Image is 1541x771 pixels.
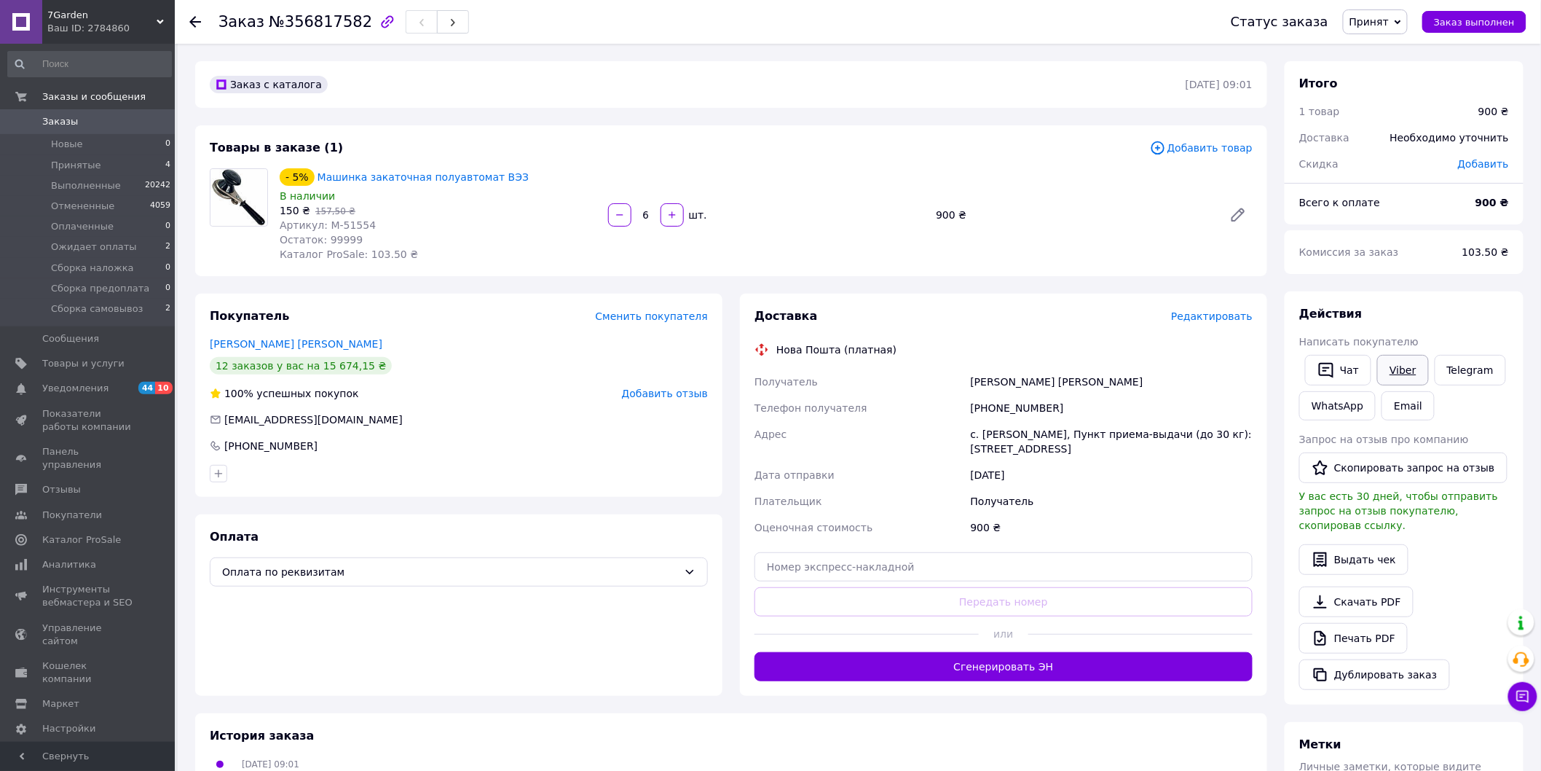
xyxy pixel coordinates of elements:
[280,205,310,216] span: 150 ₴
[42,660,135,686] span: Кошелек компании
[42,382,109,395] span: Уведомления
[42,445,135,471] span: Панель управления
[968,421,1256,462] div: с. [PERSON_NAME], Пункт приема-выдачи (до 30 кг): [STREET_ADDRESS]
[1299,307,1363,321] span: Действия
[242,759,299,770] span: [DATE] 09:01
[1462,246,1509,258] span: 103.50 ₴
[224,388,253,399] span: 100%
[754,522,873,533] span: Оценочная стоимость
[1422,11,1526,33] button: Заказ выполнен
[1231,15,1328,29] div: Статус заказа
[210,338,382,350] a: [PERSON_NAME] [PERSON_NAME]
[47,9,157,22] span: 7Garden
[930,205,1218,225] div: 900 ₴
[596,310,708,322] span: Сменить покупателя
[1508,682,1537,711] button: Чат с покупателем
[165,159,170,172] span: 4
[51,138,83,151] span: Новые
[1458,158,1509,170] span: Добавить
[1299,106,1340,117] span: 1 товар
[754,376,818,388] span: Получатель
[979,627,1028,641] span: или
[42,509,102,522] span: Покупатели
[968,395,1256,421] div: [PHONE_NUMBER]
[42,722,95,735] span: Настройки
[1377,355,1428,385] a: Viber
[42,583,135,609] span: Инструменты вебмастера и SEO
[315,206,355,216] span: 157,50 ₴
[1186,79,1253,90] time: [DATE] 09:01
[47,22,175,35] div: Ваш ID: 2784860
[1299,453,1507,483] button: Скопировать запрос на отзыв
[7,51,172,77] input: Поиск
[51,200,114,213] span: Отмененные
[1299,391,1376,420] a: WhatsApp
[210,169,267,226] img: Машинка закаточная полуавтомат ВЭЗ
[754,402,867,414] span: Телефон получателя
[773,343,900,357] div: Нова Пошта (платная)
[1150,140,1253,156] span: Добавить товар
[165,262,170,275] span: 0
[1299,246,1399,258] span: Комиссия за заказ
[754,428,787,440] span: Адрес
[1349,16,1389,28] span: Принят
[280,219,376,231] span: Артикул: M-51554
[968,488,1256,514] div: Получатель
[1171,310,1253,322] span: Редактировать
[155,382,172,394] span: 10
[51,282,149,295] span: Сборка предоплата
[210,76,328,93] div: Заказ с каталога
[754,496,822,507] span: Плательщик
[1434,17,1515,28] span: Заказ выполнен
[165,240,170,254] span: 2
[189,15,201,29] div: Вернуться назад
[280,234,363,246] span: Остаток: 99999
[223,439,319,453] div: [PHONE_NUMBER]
[51,159,101,172] span: Принятые
[224,414,403,426] span: [EMAIL_ADDRESS][DOMAIN_NAME]
[1299,77,1338,90] span: Итого
[210,530,259,544] span: Оплата
[1299,660,1450,690] button: Дублировать заказ
[754,552,1253,582] input: Номер экспресс-накладной
[754,469,835,481] span: Дата отправки
[150,200,170,213] span: 4059
[42,483,81,496] span: Отзывы
[968,462,1256,488] div: [DATE]
[1299,623,1408,654] a: Печать PDF
[222,564,678,580] span: Оплата по реквизитам
[165,282,170,295] span: 0
[42,115,78,128] span: Заказы
[280,190,335,202] span: В наличии
[42,533,121,547] span: Каталог ProSale
[51,240,137,254] span: Ожидает оплаты
[210,386,359,401] div: успешных покупок
[51,220,114,233] span: Оплаченные
[1223,200,1253,230] a: Редактировать
[1299,434,1469,445] span: Запрос на отзыв про компанию
[42,622,135,648] span: Управление сайтом
[280,248,418,260] span: Каталог ProSale: 103.50 ₴
[1299,197,1380,208] span: Всего к оплате
[1475,197,1509,208] b: 900 ₴
[165,220,170,233] span: 0
[269,13,372,31] span: №356817582
[145,179,170,192] span: 20242
[1478,104,1509,119] div: 900 ₴
[210,141,343,154] span: Товары в заказе (1)
[1305,355,1371,385] button: Чат
[280,168,315,186] div: - 5%
[1299,587,1414,617] a: Скачать PDF
[165,138,170,151] span: 0
[1382,391,1435,420] button: Email
[968,369,1256,395] div: [PERSON_NAME] [PERSON_NAME]
[42,697,79,711] span: Маркет
[42,357,125,370] span: Товары и услуги
[754,652,1253,681] button: Сгенерировать ЭН
[210,309,289,323] span: Покупатель
[51,262,134,275] span: Сборка наложка
[968,514,1256,541] div: 900 ₴
[318,171,529,183] a: Машинка закаточная полуавтомат ВЭЗ
[1299,490,1498,531] span: У вас есть 30 дней, чтобы отправить запрос на отзыв покупателю, скопировав ссылку.
[42,558,96,571] span: Аналитика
